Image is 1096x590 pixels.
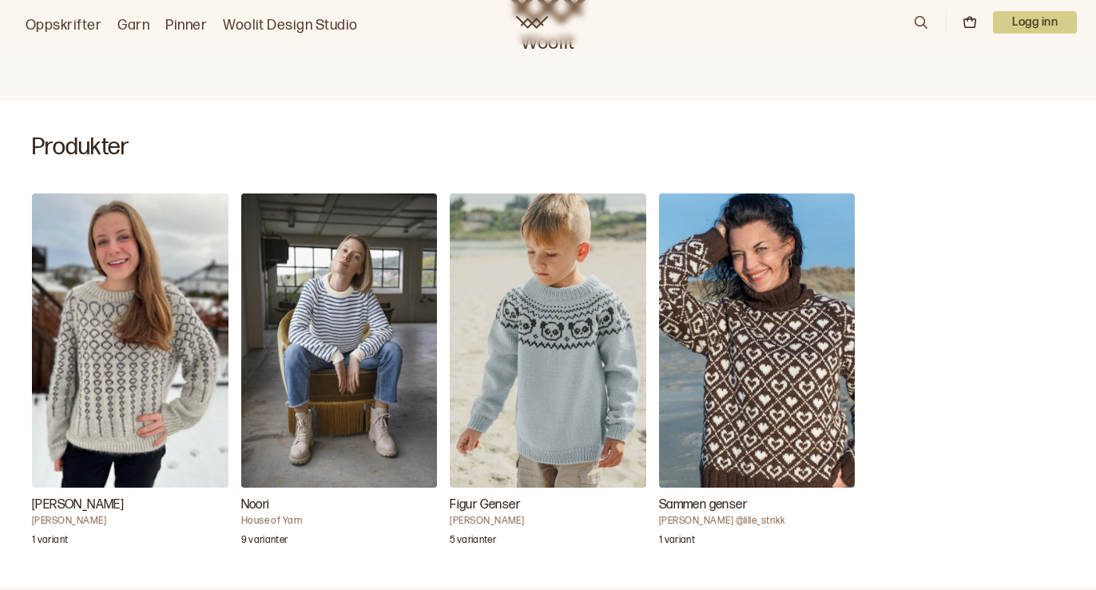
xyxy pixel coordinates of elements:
[993,11,1077,34] p: Logg inn
[450,534,496,550] p: 5 varianter
[32,534,68,550] p: 1 variant
[241,496,438,515] h3: Noori
[450,515,646,528] h4: [PERSON_NAME]
[241,193,438,488] img: House of YarnNoori
[32,193,228,556] a: Petra Genser
[241,534,288,550] p: 9 varianter
[450,496,646,515] h3: Figur Genser
[241,193,438,556] a: Noori
[32,193,228,488] img: Vibeke LauritsenPetra Genser
[32,496,228,515] h3: [PERSON_NAME]
[223,14,358,37] a: Woolit Design Studio
[450,193,646,556] a: Figur Genser
[450,193,646,488] img: Mari Kalberg SkjævelandFigur Genser
[241,515,438,528] h4: House of Yarn
[993,11,1077,34] button: User dropdown
[659,515,856,528] h4: [PERSON_NAME] @lille_strikk
[117,14,149,37] a: Garn
[32,515,228,528] h4: [PERSON_NAME]
[516,16,548,29] a: Woolit
[659,534,695,550] p: 1 variant
[26,14,101,37] a: Oppskrifter
[659,193,856,556] a: Sammen genser
[659,496,856,515] h3: Sammen genser
[165,14,207,37] a: Pinner
[659,193,856,488] img: Elisabeth Borch @lille_strikkSammen genser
